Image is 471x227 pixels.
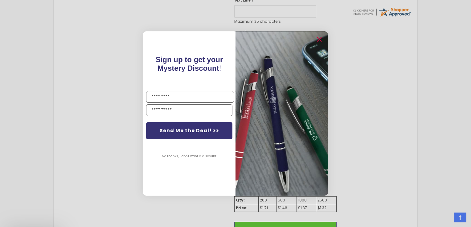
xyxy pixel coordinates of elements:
img: pop-up-image [236,31,328,195]
iframe: Google Customer Reviews [420,210,471,227]
button: Close dialog [314,34,324,44]
span: ! [156,55,223,72]
span: Sign up to get your Mystery Discount [156,55,223,72]
button: Send Me the Deal! >> [146,122,232,139]
button: No thanks, I don't want a discount. [159,149,220,164]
